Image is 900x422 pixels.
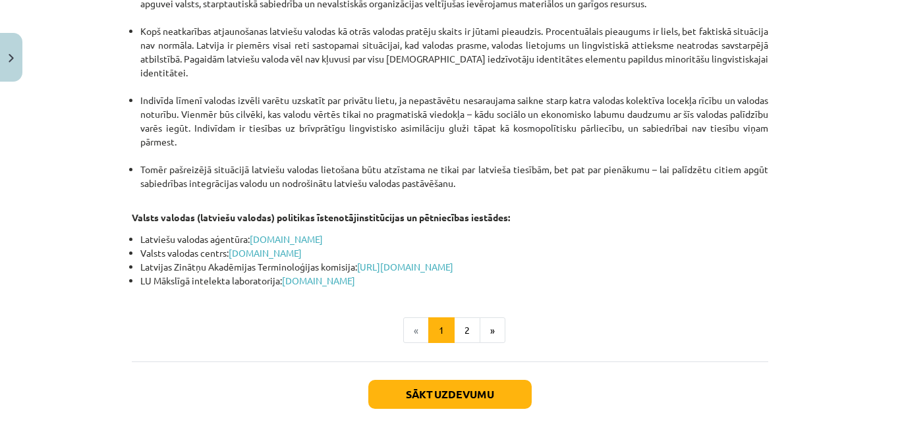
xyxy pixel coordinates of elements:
li: Latviešu valodas aģentūra: [140,232,768,246]
li: LU Mākslīgā intelekta laboratorija: [140,274,768,288]
a: [URL][DOMAIN_NAME] [357,261,453,273]
li: Valsts valodas centrs: [140,246,768,260]
button: 2 [454,317,480,344]
nav: Page navigation example [132,317,768,344]
li: Kopš neatkarības atjaunošanas latviešu valodas kā otrās valodas pratēju skaits ir jūtami pieaudzi... [140,24,768,93]
strong: Valsts valodas (latviešu valodas) politikas īstenotājinstitūcijas un pētniecības iestādes: [132,211,510,223]
a: [DOMAIN_NAME] [250,233,323,245]
img: icon-close-lesson-0947bae3869378f0d4975bcd49f059093ad1ed9edebbc8119c70593378902aed.svg [9,54,14,63]
button: » [480,317,505,344]
button: 1 [428,317,455,344]
button: Sākt uzdevumu [368,380,532,409]
a: [DOMAIN_NAME] [282,275,355,286]
li: Indivīda līmenī valodas izvēli varētu uzskatīt par privātu lietu, ja nepastāvētu nesaraujama saik... [140,93,768,163]
li: Latvijas Zinātņu Akadēmijas Terminoloģijas komisija: [140,260,768,274]
a: [DOMAIN_NAME] [229,247,302,259]
li: Tomēr pašreizējā situācijā latviešu valodas lietošana būtu atzīstama ne tikai par latvieša tiesīb... [140,163,768,190]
